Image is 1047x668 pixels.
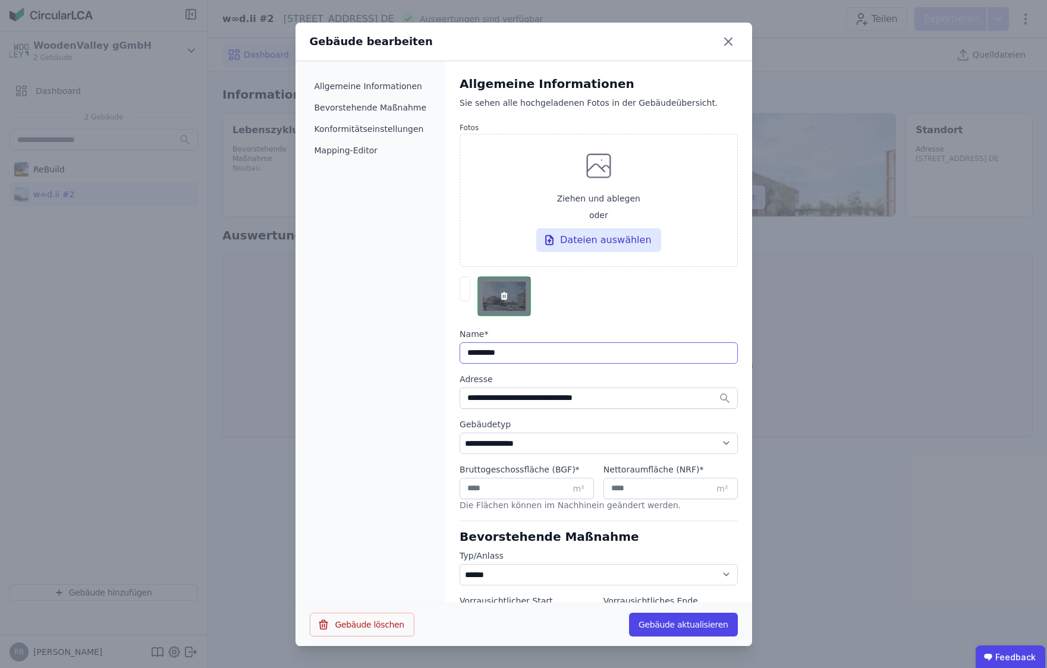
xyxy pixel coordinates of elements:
[573,483,584,494] span: m²
[310,140,432,161] li: Mapping-Editor
[460,550,737,562] label: Typ/Anlass
[460,464,594,475] label: audits.requiredField
[603,595,738,607] label: Vorrausichtliches Ende
[589,209,608,221] span: oder
[460,97,737,121] div: Sie sehen alle hochgeladenen Fotos in der Gebäudeübersicht.
[716,483,728,494] span: m²
[460,328,737,340] label: audits.requiredField
[460,418,737,430] label: Gebäudetyp
[603,464,738,475] label: audits.requiredField
[310,118,432,140] li: Konformitätseinstellungen
[460,499,737,518] div: Die Flächen können im Nachhinein geändert werden.
[460,528,737,545] div: Bevorstehende Maßnahme
[536,228,661,252] div: Dateien auswählen
[310,33,433,50] div: Gebäude bearbeiten
[460,595,594,607] label: Vorrausichtlicher Start
[310,97,432,118] li: Bevorstehende Maßnahme
[460,373,737,385] label: Adresse
[460,123,737,133] label: Fotos
[557,193,640,204] span: Ziehen und ablegen
[460,75,737,92] div: Allgemeine Informationen
[310,75,432,97] li: Allgemeine Informationen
